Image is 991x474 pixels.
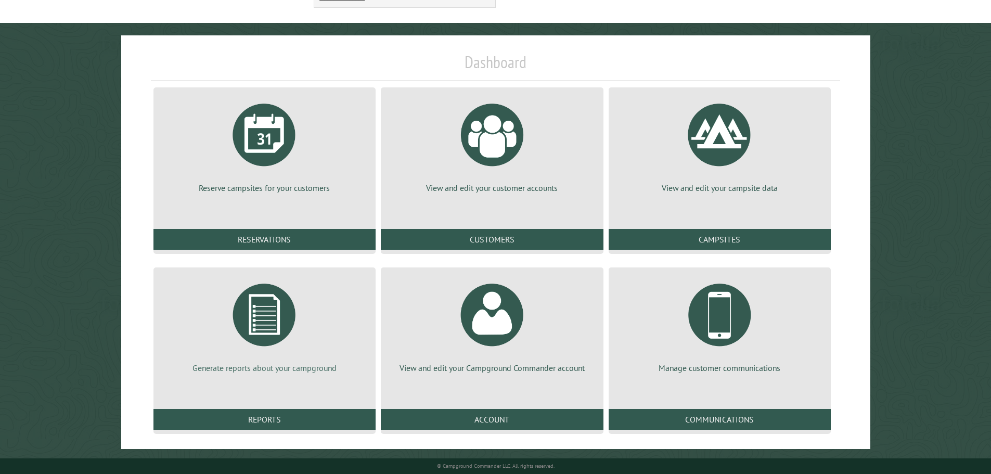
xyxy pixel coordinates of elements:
[166,362,363,374] p: Generate reports about your campground
[381,409,603,430] a: Account
[621,96,818,194] a: View and edit your campsite data
[621,362,818,374] p: Manage customer communications
[621,276,818,374] a: Manage customer communications
[609,229,831,250] a: Campsites
[381,229,603,250] a: Customers
[166,276,363,374] a: Generate reports about your campground
[437,463,555,469] small: © Campground Commander LLC. All rights reserved.
[166,96,363,194] a: Reserve campsites for your customers
[393,182,590,194] p: View and edit your customer accounts
[609,409,831,430] a: Communications
[621,182,818,194] p: View and edit your campsite data
[166,182,363,194] p: Reserve campsites for your customers
[393,362,590,374] p: View and edit your Campground Commander account
[151,52,841,81] h1: Dashboard
[393,276,590,374] a: View and edit your Campground Commander account
[153,409,376,430] a: Reports
[393,96,590,194] a: View and edit your customer accounts
[153,229,376,250] a: Reservations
